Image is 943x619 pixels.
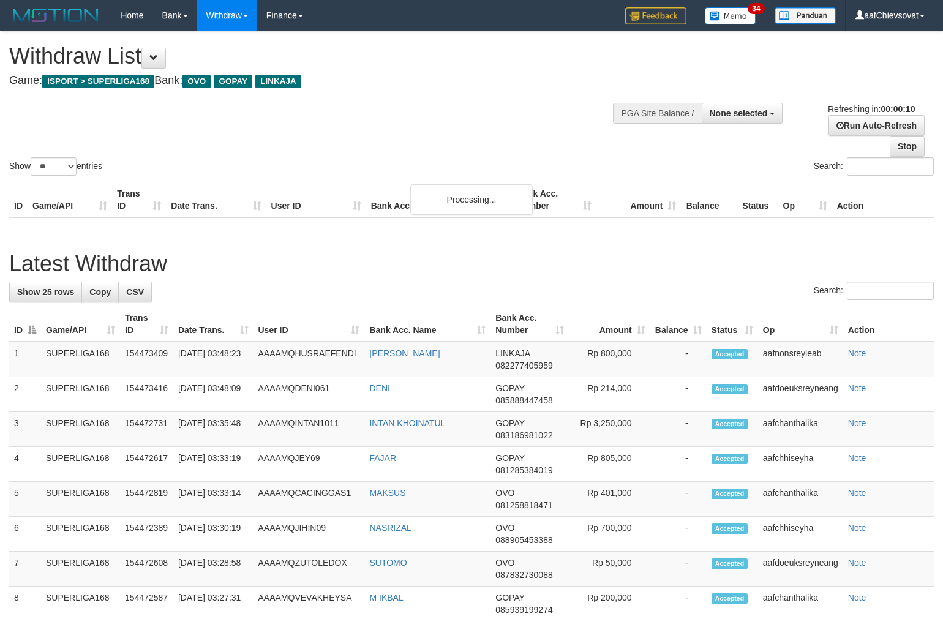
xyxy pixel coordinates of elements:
[112,182,166,217] th: Trans ID
[848,523,866,533] a: Note
[120,552,173,587] td: 154472608
[28,182,112,217] th: Game/API
[9,282,82,302] a: Show 25 rows
[369,383,389,393] a: DENI
[41,342,120,377] td: SUPERLIGA168
[848,453,866,463] a: Note
[569,517,650,552] td: Rp 700,000
[173,412,254,447] td: [DATE] 03:35:48
[166,182,266,217] th: Date Trans.
[120,517,173,552] td: 154472389
[758,482,843,517] td: aafchanthalika
[705,7,756,24] img: Button%20Memo.svg
[758,412,843,447] td: aafchanthalika
[650,447,707,482] td: -
[712,489,748,499] span: Accepted
[120,482,173,517] td: 154472819
[9,552,41,587] td: 7
[9,377,41,412] td: 2
[495,348,530,358] span: LINKAJA
[9,307,41,342] th: ID: activate to sort column descending
[650,342,707,377] td: -
[828,104,915,114] span: Refreshing in:
[369,453,396,463] a: FAJAR
[814,282,934,300] label: Search:
[120,377,173,412] td: 154473416
[512,182,596,217] th: Bank Acc. Number
[495,488,514,498] span: OVO
[369,348,440,358] a: [PERSON_NAME]
[495,396,552,405] span: Copy 085888447458 to clipboard
[495,570,552,580] span: Copy 087832730088 to clipboard
[848,488,866,498] a: Note
[173,342,254,377] td: [DATE] 03:48:23
[758,517,843,552] td: aafchhiseyha
[173,552,254,587] td: [DATE] 03:28:58
[707,307,758,342] th: Status: activate to sort column ascending
[173,307,254,342] th: Date Trans.: activate to sort column ascending
[31,157,77,176] select: Showentries
[120,342,173,377] td: 154473409
[758,377,843,412] td: aafdoeuksreyneang
[9,6,102,24] img: MOTION_logo.png
[495,605,552,615] span: Copy 085939199274 to clipboard
[650,377,707,412] td: -
[255,75,301,88] span: LINKAJA
[9,182,28,217] th: ID
[495,523,514,533] span: OVO
[254,517,365,552] td: AAAAMQJIHIN09
[650,412,707,447] td: -
[848,558,866,568] a: Note
[173,447,254,482] td: [DATE] 03:33:19
[9,75,617,87] h4: Game: Bank:
[41,307,120,342] th: Game/API: activate to sort column ascending
[569,447,650,482] td: Rp 805,000
[569,342,650,377] td: Rp 800,000
[828,115,925,136] a: Run Auto-Refresh
[173,517,254,552] td: [DATE] 03:30:19
[613,103,701,124] div: PGA Site Balance /
[712,454,748,464] span: Accepted
[9,342,41,377] td: 1
[569,412,650,447] td: Rp 3,250,000
[881,104,915,114] strong: 00:00:10
[495,361,552,370] span: Copy 082277405959 to clipboard
[173,482,254,517] td: [DATE] 03:33:14
[366,182,512,217] th: Bank Acc. Name
[120,412,173,447] td: 154472731
[254,342,365,377] td: AAAAMQHUSRAEFENDI
[712,523,748,534] span: Accepted
[89,287,111,297] span: Copy
[681,182,737,217] th: Balance
[650,552,707,587] td: -
[41,447,120,482] td: SUPERLIGA168
[42,75,154,88] span: ISPORT > SUPERLIGA168
[364,307,490,342] th: Bank Acc. Name: activate to sort column ascending
[569,552,650,587] td: Rp 50,000
[495,383,524,393] span: GOPAY
[712,593,748,604] span: Accepted
[118,282,152,302] a: CSV
[702,103,783,124] button: None selected
[369,523,411,533] a: NASRIZAL
[748,3,764,14] span: 34
[650,482,707,517] td: -
[569,307,650,342] th: Amount: activate to sort column ascending
[848,593,866,602] a: Note
[712,384,748,394] span: Accepted
[814,157,934,176] label: Search:
[369,558,407,568] a: SUTOMO
[9,447,41,482] td: 4
[41,517,120,552] td: SUPERLIGA168
[495,500,552,510] span: Copy 081258818471 to clipboard
[495,558,514,568] span: OVO
[120,307,173,342] th: Trans ID: activate to sort column ascending
[848,418,866,428] a: Note
[254,482,365,517] td: AAAAMQCACINGGAS1
[847,157,934,176] input: Search:
[737,182,778,217] th: Status
[832,182,934,217] th: Action
[775,7,836,24] img: panduan.png
[254,447,365,482] td: AAAAMQJEY69
[495,430,552,440] span: Copy 083186981022 to clipboard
